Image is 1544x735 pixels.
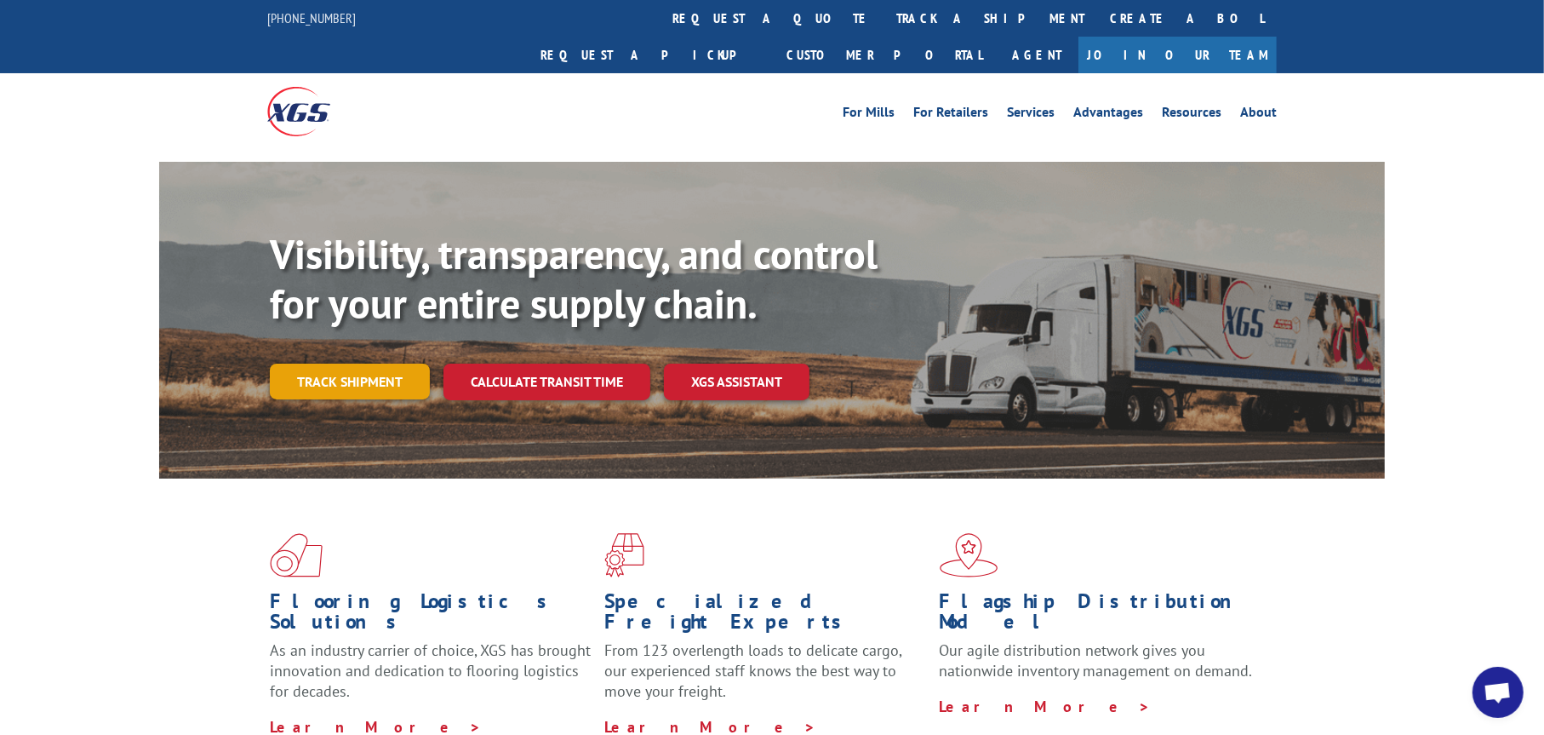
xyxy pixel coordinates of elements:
a: XGS ASSISTANT [664,364,809,400]
div: Open chat [1473,667,1524,718]
a: Track shipment [270,364,430,399]
a: Calculate transit time [443,364,650,400]
a: For Retailers [913,106,988,124]
img: xgs-icon-flagship-distribution-model-red [940,533,998,577]
h1: Flooring Logistics Solutions [270,591,592,640]
img: xgs-icon-total-supply-chain-intelligence-red [270,533,323,577]
a: Join Our Team [1078,37,1277,73]
a: [PHONE_NUMBER] [267,9,356,26]
h1: Flagship Distribution Model [940,591,1261,640]
a: Agent [995,37,1078,73]
span: As an industry carrier of choice, XGS has brought innovation and dedication to flooring logistics... [270,640,591,701]
a: About [1240,106,1277,124]
a: Services [1007,106,1055,124]
a: Advantages [1073,106,1143,124]
a: For Mills [843,106,895,124]
img: xgs-icon-focused-on-flooring-red [604,533,644,577]
a: Request a pickup [528,37,774,73]
a: Customer Portal [774,37,995,73]
a: Resources [1162,106,1221,124]
h1: Specialized Freight Experts [604,591,926,640]
p: From 123 overlength loads to delicate cargo, our experienced staff knows the best way to move you... [604,640,926,716]
a: Learn More > [940,697,1152,716]
b: Visibility, transparency, and control for your entire supply chain. [270,227,878,330]
span: Our agile distribution network gives you nationwide inventory management on demand. [940,640,1253,680]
